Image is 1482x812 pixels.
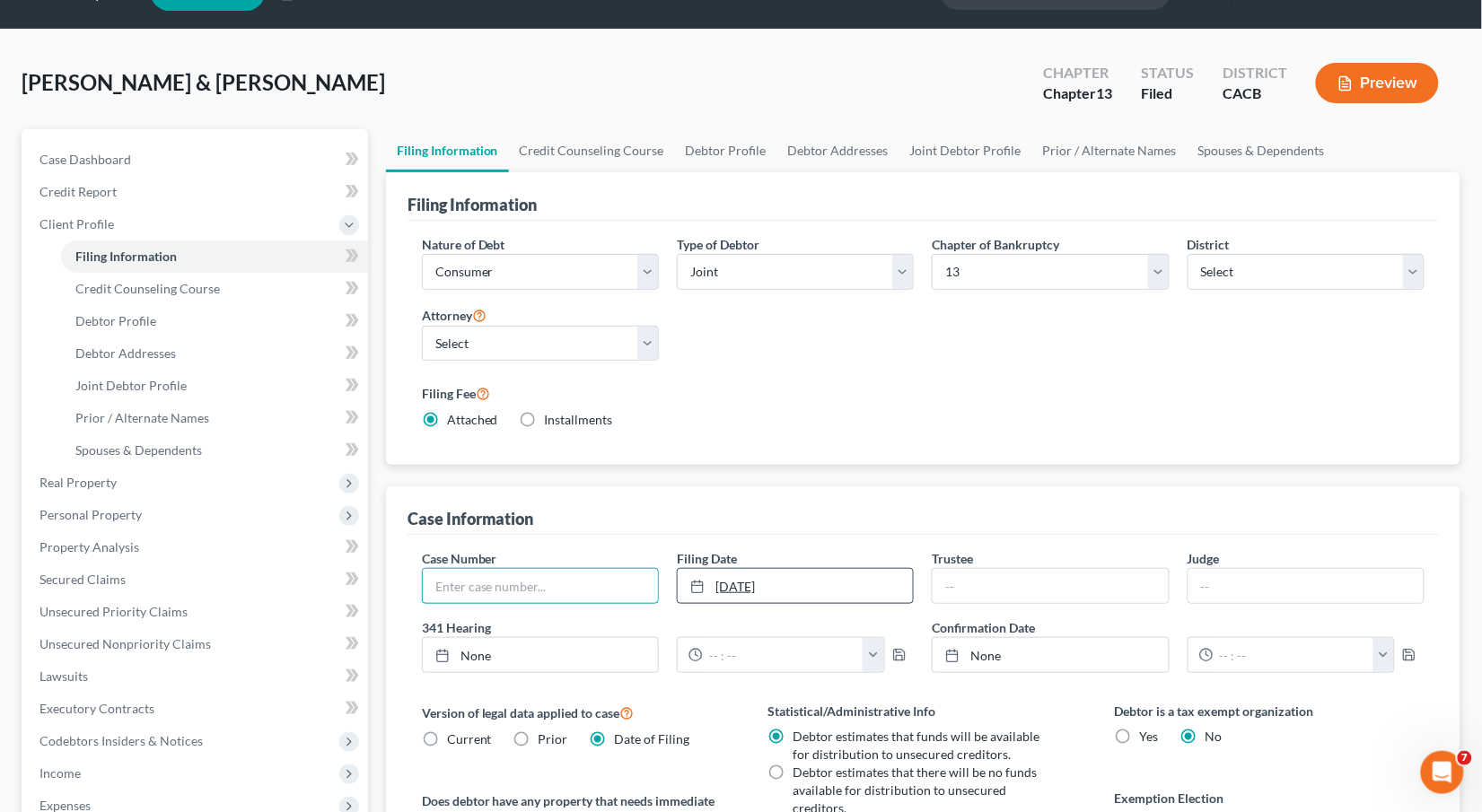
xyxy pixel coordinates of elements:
[703,638,864,672] input: -- : --
[75,313,156,328] span: Debtor Profile
[25,660,368,693] a: Lawsuits
[39,539,139,554] span: Property Analysis
[1141,83,1194,104] div: Filed
[1043,63,1112,83] div: Chapter
[1214,638,1374,672] input: -- : --
[899,129,1032,172] a: Joint Debtor Profile
[545,412,613,427] span: Installments
[1223,83,1287,104] div: CACB
[1458,751,1472,765] span: 7
[677,549,737,568] label: Filing Date
[1421,751,1464,794] iframe: Intercom live chat
[678,569,913,603] a: [DATE]
[1043,83,1112,104] div: Chapter
[423,569,658,603] input: Enter case number...
[75,249,177,264] span: Filing Information
[422,549,497,568] label: Case Number
[408,194,538,215] div: Filing Information
[768,702,1079,720] label: Statistical/Administrative Info
[1032,129,1188,172] a: Prior / Alternate Names
[423,638,658,672] a: None
[39,636,211,651] span: Unsecured Nonpriority Claims
[1223,63,1287,83] div: District
[39,604,188,619] span: Unsecured Priority Claims
[422,235,505,254] label: Nature of Debt
[1316,63,1439,103] button: Preview
[39,765,81,781] span: Income
[25,176,368,208] a: Credit Report
[509,129,675,172] a: Credit Counseling Course
[1114,702,1425,720] label: Debtor is a tax exempt organization
[1188,549,1220,568] label: Judge
[61,337,368,370] a: Debtor Addresses
[25,628,368,660] a: Unsecured Nonpriority Claims
[932,235,1059,254] label: Chapter of Bankruptcy
[447,412,498,427] span: Attached
[61,370,368,402] a: Joint Debtor Profile
[61,273,368,305] a: Credit Counseling Course
[933,638,1168,672] a: None
[422,304,487,326] label: Attorney
[422,702,732,723] label: Version of legal data applied to case
[25,563,368,596] a: Secured Claims
[22,69,385,95] span: [PERSON_NAME] & [PERSON_NAME]
[794,729,1040,762] span: Debtor estimates that funds will be available for distribution to unsecured creditors.
[39,152,131,167] span: Case Dashboard
[39,507,142,522] span: Personal Property
[75,345,176,361] span: Debtor Addresses
[61,305,368,337] a: Debtor Profile
[25,596,368,628] a: Unsecured Priority Claims
[75,410,209,425] span: Prior / Alternate Names
[386,129,509,172] a: Filing Information
[1139,729,1158,744] span: Yes
[39,701,154,716] span: Executory Contracts
[675,129,777,172] a: Debtor Profile
[615,731,690,747] span: Date of Filing
[539,731,568,747] span: Prior
[39,572,126,587] span: Secured Claims
[1205,729,1222,744] span: No
[1141,63,1194,83] div: Status
[75,442,202,458] span: Spouses & Dependents
[39,668,88,684] span: Lawsuits
[408,508,534,529] div: Case Information
[39,475,117,490] span: Real Property
[75,281,220,296] span: Credit Counseling Course
[413,618,924,637] label: 341 Hearing
[1096,84,1112,101] span: 13
[39,184,117,199] span: Credit Report
[1188,235,1230,254] label: District
[25,144,368,176] a: Case Dashboard
[1114,789,1425,808] label: Exemption Election
[1188,129,1336,172] a: Spouses & Dependents
[923,618,1434,637] label: Confirmation Date
[932,549,973,568] label: Trustee
[777,129,899,172] a: Debtor Addresses
[1188,569,1424,603] input: --
[61,402,368,434] a: Prior / Alternate Names
[25,531,368,563] a: Property Analysis
[39,733,203,748] span: Codebtors Insiders & Notices
[61,434,368,467] a: Spouses & Dependents
[61,240,368,273] a: Filing Information
[933,569,1168,603] input: --
[422,382,1425,404] label: Filing Fee
[25,693,368,725] a: Executory Contracts
[447,731,492,747] span: Current
[75,378,187,393] span: Joint Debtor Profile
[677,235,759,254] label: Type of Debtor
[39,216,114,231] span: Client Profile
